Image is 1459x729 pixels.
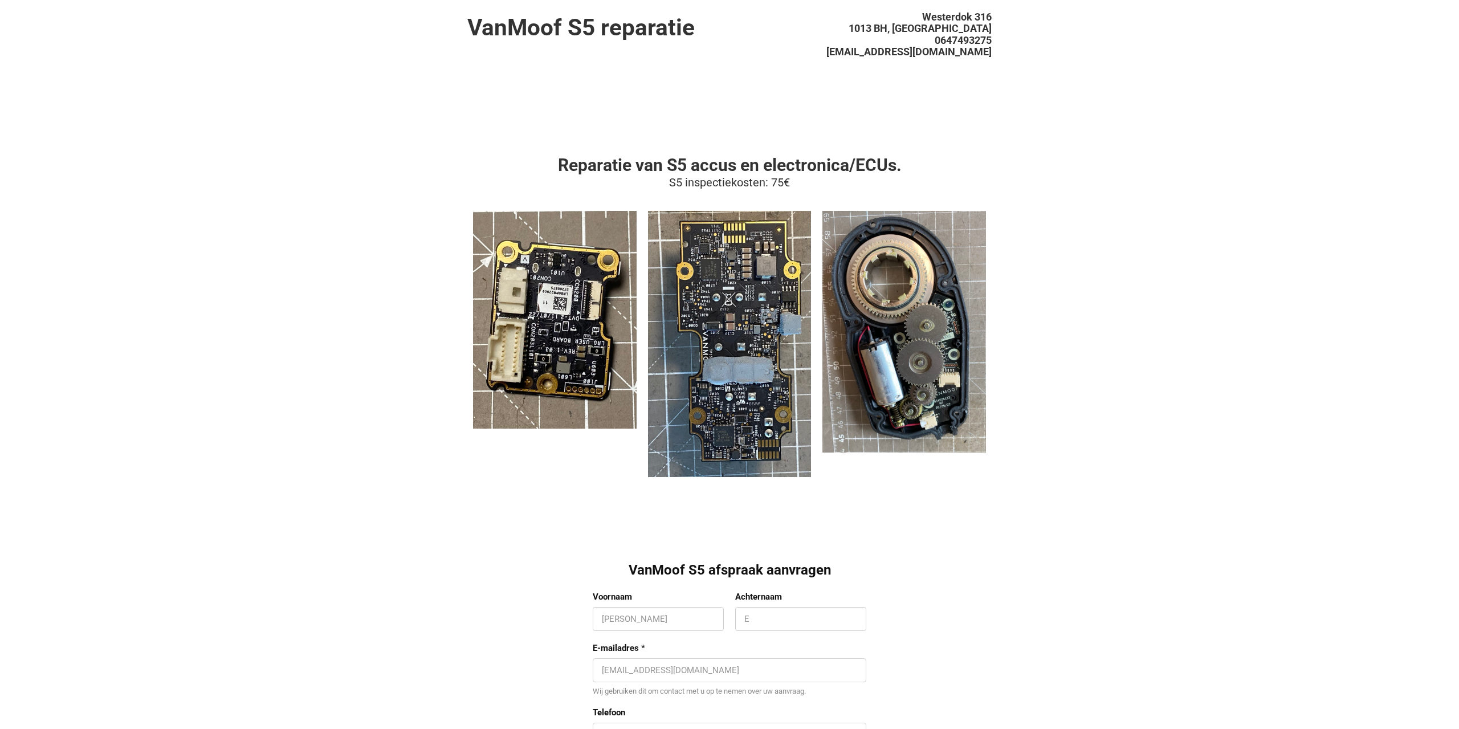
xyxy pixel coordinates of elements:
label: Telefoon [593,707,866,718]
label: E-mailadres * [593,642,866,654]
h1: VanMoof S5 reparatie [467,15,729,40]
label: Achternaam [735,591,866,602]
img: photo_2024-06-06_20-00-19_libxdw.jpg [648,211,812,477]
div: VanMoof S5 afspraak aanvragen [593,561,866,580]
span: S5 inspectiekosten: 75€ [669,176,790,189]
img: photo_2024-06-06_20-00-25_dgqhze.jpg [822,211,986,453]
span: Reparatie van S5 accus en electronica/ECUs. [558,155,902,175]
div: Wij gebruiken dit om contact met u op te nemen over uw aanvraag. [593,687,866,696]
label: Voornaam [593,591,724,602]
span: [EMAIL_ADDRESS][DOMAIN_NAME] [826,46,992,58]
img: photo_2024-06-06_20-01-49_vgp6y0.jpg [473,211,637,429]
span: 0647493275 [935,34,992,46]
input: Achternaam [744,613,857,625]
input: Voornaam [602,613,715,625]
span: Westerdok 316 [922,11,992,23]
span: 1013 BH, [GEOGRAPHIC_DATA] [849,22,992,34]
input: E-mailadres * [602,665,857,676]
